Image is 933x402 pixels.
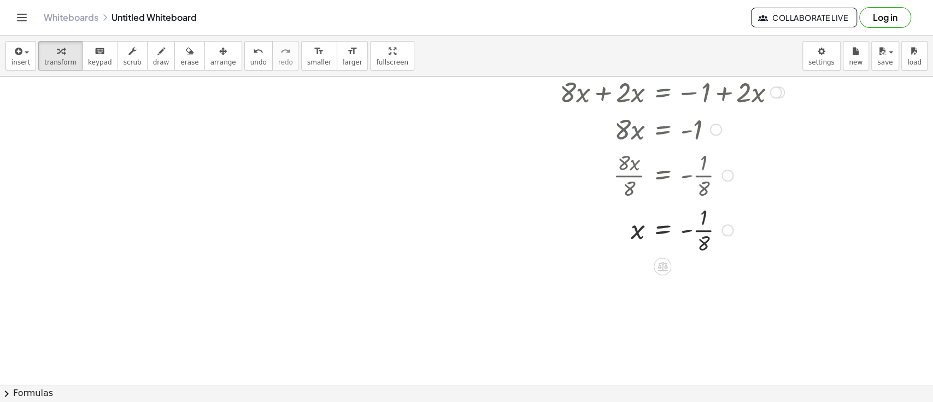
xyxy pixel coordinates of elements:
[654,258,671,275] div: Apply the same math to both sides of the equation
[343,59,362,66] span: larger
[337,41,368,71] button: format_sizelarger
[95,45,105,58] i: keyboard
[278,59,293,66] span: redo
[44,59,77,66] span: transform
[871,41,899,71] button: save
[82,41,118,71] button: keyboardkeypad
[808,59,835,66] span: settings
[124,59,142,66] span: scrub
[210,59,236,66] span: arrange
[301,41,337,71] button: format_sizesmaller
[802,41,841,71] button: settings
[250,59,267,66] span: undo
[843,41,869,71] button: new
[376,59,408,66] span: fullscreen
[44,12,98,23] a: Whiteboards
[272,41,299,71] button: redoredo
[88,59,112,66] span: keypad
[347,45,357,58] i: format_size
[38,41,83,71] button: transform
[901,41,928,71] button: load
[204,41,242,71] button: arrange
[859,7,911,28] button: Log in
[370,41,414,71] button: fullscreen
[153,59,169,66] span: draw
[118,41,148,71] button: scrub
[180,59,198,66] span: erase
[760,13,848,22] span: Collaborate Live
[314,45,324,58] i: format_size
[877,59,893,66] span: save
[174,41,204,71] button: erase
[147,41,175,71] button: draw
[13,9,31,26] button: Toggle navigation
[751,8,857,27] button: Collaborate Live
[907,59,922,66] span: load
[253,45,263,58] i: undo
[244,41,273,71] button: undoundo
[5,41,36,71] button: insert
[11,59,30,66] span: insert
[849,59,862,66] span: new
[307,59,331,66] span: smaller
[280,45,291,58] i: redo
